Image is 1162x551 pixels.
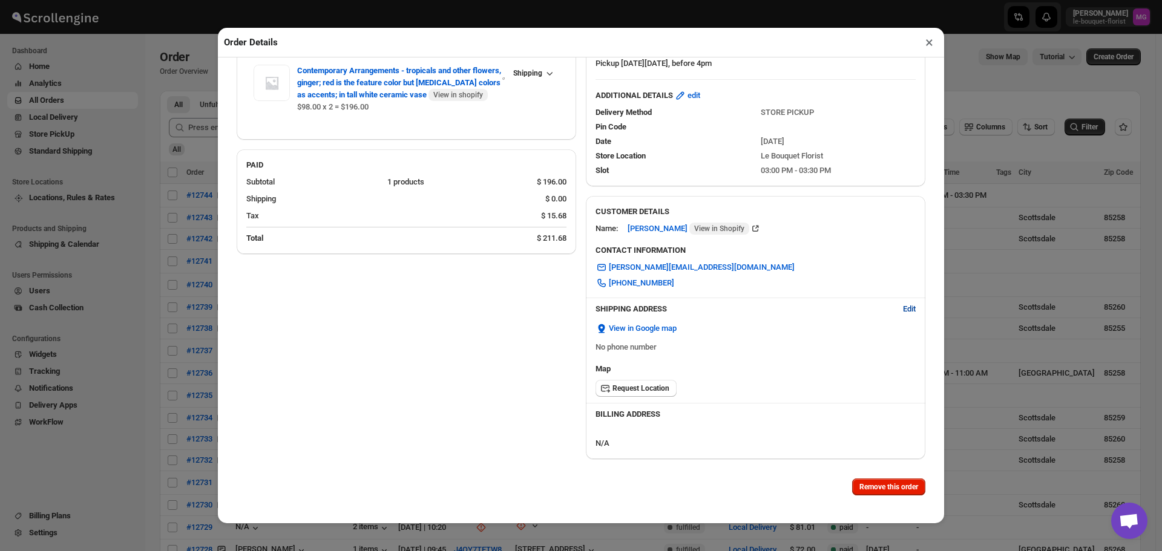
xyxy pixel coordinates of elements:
span: edit [688,90,700,102]
div: N/A [596,425,916,449]
button: Remove this order [852,478,925,495]
span: View in shopify [433,90,483,100]
span: $98.00 x 2 = $196.00 [297,102,369,111]
div: Name: [596,223,618,235]
a: [PERSON_NAME] View in Shopify [628,224,761,233]
h3: CUSTOMER DETAILS [596,206,916,218]
span: [PERSON_NAME] [628,223,749,235]
p: Pickup [DATE][DATE], before 4pm [596,57,916,70]
div: $ 211.68 [537,232,566,244]
img: Item [254,65,290,101]
div: Subtotal [246,176,378,188]
div: $ 15.68 [541,210,566,222]
span: Slot [596,166,609,175]
div: Shipping [246,193,536,205]
h3: CONTACT INFORMATION [596,244,916,256]
div: 1 products [387,176,527,188]
span: 03:00 PM - 03:30 PM [761,166,831,175]
span: View in Google map [609,322,677,334]
span: Le Bouquet Florist [761,151,823,160]
button: Edit [896,299,923,319]
span: STORE PICKUP [761,108,814,117]
span: Contemporary Arrangements - tropicals and other flowers, ginger; red is the feature color but [ME... [297,65,502,101]
span: Request Location [612,383,669,393]
h2: PAID [246,159,566,171]
a: [PHONE_NUMBER] [588,273,681,293]
button: Request Location [596,380,677,397]
h3: BILLING ADDRESS [596,408,916,420]
span: Delivery Method [596,108,652,117]
h2: Order Details [224,36,278,48]
h3: SHIPPING ADDRESS [596,303,893,315]
span: [PERSON_NAME][EMAIL_ADDRESS][DOMAIN_NAME] [609,261,795,273]
span: View in Shopify [694,224,744,233]
span: Remove this order [859,482,918,492]
div: $ 196.00 [537,176,566,188]
b: Total [246,233,263,243]
div: $ 0.00 [545,193,566,205]
div: Open chat [1111,503,1147,539]
button: × [921,34,938,51]
h3: Map [596,363,916,375]
div: Tax [246,210,531,222]
span: No phone number [596,342,657,351]
span: [PHONE_NUMBER] [609,277,674,289]
button: Shipping [506,65,559,82]
b: ADDITIONAL DETAILS [596,90,673,102]
span: Date [596,137,611,146]
span: Pin Code [596,122,626,131]
span: Shipping [513,68,542,78]
button: edit [667,86,707,105]
a: [PERSON_NAME][EMAIL_ADDRESS][DOMAIN_NAME] [588,258,802,277]
span: Edit [903,303,916,315]
span: [DATE] [761,137,784,146]
span: Store Location [596,151,646,160]
a: Contemporary Arrangements - tropicals and other flowers, ginger; red is the feature color but [ME... [297,66,506,75]
button: View in Google map [588,319,684,338]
